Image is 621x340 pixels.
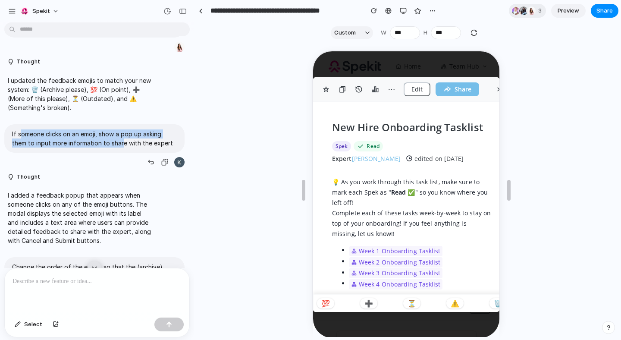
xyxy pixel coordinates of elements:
p: edited on [DATE] [101,103,151,112]
span: Custom [334,28,356,37]
a: Week 4 Onboarding Tasklist [46,228,128,238]
span: Read [53,91,66,99]
div: 3 [509,4,546,18]
button: Custom [331,26,373,39]
a: Week 2 Onboarding Tasklist [46,206,128,216]
button: ⚠️ [133,247,151,257]
p: ⚠️ [138,249,146,255]
button: ⏳ [90,247,107,257]
span: Spekit [32,7,50,16]
label: H [423,28,427,37]
p: I added a feedback popup that appears when someone clicks on any of the emoji buttons. The modal ... [8,191,152,245]
p: Change the order of the emojis so that the (archive) option is all the way on the right [12,262,177,280]
button: 🗑️ [176,247,194,257]
a: Preview [551,4,586,18]
button: Select [10,318,47,331]
span: Share [596,6,613,15]
p: 💯 [8,249,17,255]
a: Week 1 Onboarding Tasklist [46,195,128,205]
button: Edit [91,31,117,45]
span: Preview [558,6,579,15]
button: ➕ [47,247,64,257]
div: Spek [22,91,34,99]
p: If someone clicks on an emoji, show a pop up asking them to input more information to share with ... [12,129,177,148]
p: ➕ [51,249,60,255]
span: 3 [538,6,544,15]
p: I updated the feedback emojis to match your new system: 🗑️ (Archive please), 💯 (On point), ➕ (Mor... [8,76,152,112]
button: Share [122,31,166,45]
button: Share [591,4,618,18]
p: ⏳ [94,249,103,255]
p: Complete each of these tasks week-by-week to stay on top of your onboarding! If you feel anything... [19,157,179,188]
p: Expert [19,103,88,112]
p: 🗑️ [181,249,189,255]
strong: Read ✅ [78,137,102,145]
button: 💯 [4,247,21,257]
h3: New Hire Onboarding Tasklist [19,69,179,83]
a: Week 3 Onboarding Tasklist [46,217,128,227]
p: 💡 As you work through this task list, make sure to mark each Spek as " " so you know where you le... [19,126,179,157]
a: [PERSON_NAME] [39,103,88,111]
button: Spekit [17,4,63,18]
span: Select [24,320,42,329]
label: W [381,28,386,37]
